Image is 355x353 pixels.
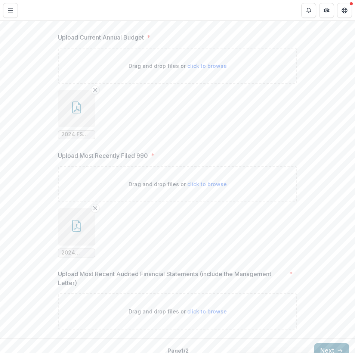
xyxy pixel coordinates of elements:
[58,269,286,287] p: Upload Most Recent Audited Financial Statements (include the Management Letter)
[61,131,92,138] span: 2024 FS Greater Reading Chamber and Economic Dev Corp FINAL.pdf
[129,62,227,70] p: Drag and drop files or
[58,33,144,42] p: Upload Current Annual Budget
[58,90,95,139] div: Remove File2024 FS Greater Reading Chamber and Economic Dev Corp FINAL.pdf
[91,204,100,213] button: Remove File
[58,208,95,257] div: Remove File2024 GRCED 990.pdf
[319,3,334,18] button: Partners
[301,3,316,18] button: Notifications
[91,85,100,94] button: Remove File
[187,181,227,187] span: click to browse
[187,63,227,69] span: click to browse
[3,3,18,18] button: Toggle Menu
[337,3,352,18] button: Get Help
[187,308,227,315] span: click to browse
[58,151,148,160] p: Upload Most Recently Filed 990
[129,307,227,315] p: Drag and drop files or
[129,180,227,188] p: Drag and drop files or
[61,250,92,256] span: 2024 GRCED 990.pdf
